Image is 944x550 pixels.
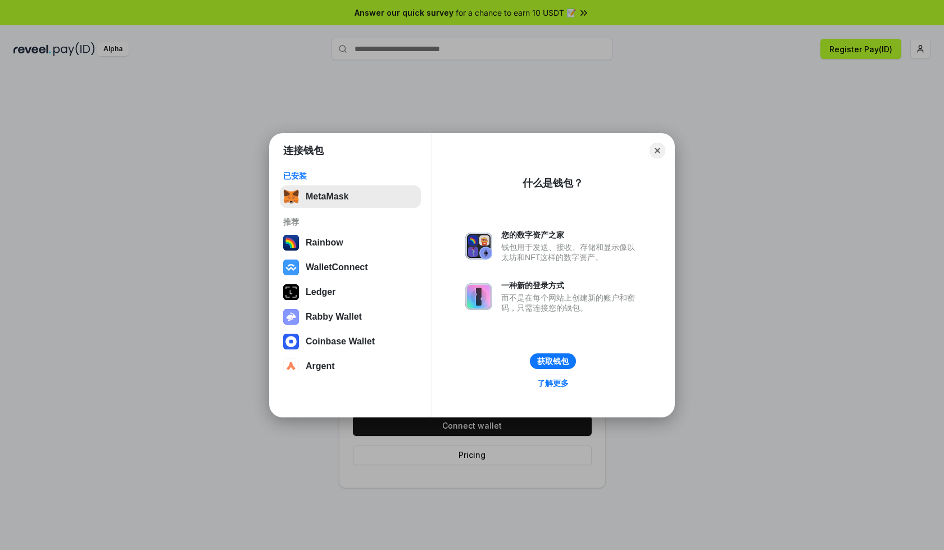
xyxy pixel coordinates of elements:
[283,217,417,227] div: 推荐
[283,171,417,181] div: 已安装
[306,361,335,371] div: Argent
[501,293,641,313] div: 而不是在每个网站上创建新的账户和密码，只需连接您的钱包。
[280,231,421,254] button: Rainbow
[650,143,665,158] button: Close
[530,353,576,369] button: 获取钱包
[465,283,492,310] img: svg+xml,%3Csvg%20xmlns%3D%22http%3A%2F%2Fwww.w3.org%2F2000%2Fsvg%22%20fill%3D%22none%22%20viewBox...
[280,330,421,353] button: Coinbase Wallet
[283,189,299,204] img: svg+xml,%3Csvg%20fill%3D%22none%22%20height%3D%2233%22%20viewBox%3D%220%200%2035%2033%22%20width%...
[306,262,368,272] div: WalletConnect
[280,355,421,378] button: Argent
[501,280,641,290] div: 一种新的登录方式
[306,312,362,322] div: Rabby Wallet
[501,242,641,262] div: 钱包用于发送、接收、存储和显示像以太坊和NFT这样的数字资产。
[537,356,569,366] div: 获取钱包
[283,334,299,349] img: svg+xml,%3Csvg%20width%3D%2228%22%20height%3D%2228%22%20viewBox%3D%220%200%2028%2028%22%20fill%3D...
[306,238,343,248] div: Rainbow
[283,144,324,157] h1: 连接钱包
[283,309,299,325] img: svg+xml,%3Csvg%20xmlns%3D%22http%3A%2F%2Fwww.w3.org%2F2000%2Fsvg%22%20fill%3D%22none%22%20viewBox...
[280,281,421,303] button: Ledger
[280,185,421,208] button: MetaMask
[280,306,421,328] button: Rabby Wallet
[306,192,348,202] div: MetaMask
[306,337,375,347] div: Coinbase Wallet
[530,376,575,390] a: 了解更多
[283,235,299,251] img: svg+xml,%3Csvg%20width%3D%22120%22%20height%3D%22120%22%20viewBox%3D%220%200%20120%20120%22%20fil...
[283,358,299,374] img: svg+xml,%3Csvg%20width%3D%2228%22%20height%3D%2228%22%20viewBox%3D%220%200%2028%2028%22%20fill%3D...
[280,256,421,279] button: WalletConnect
[283,260,299,275] img: svg+xml,%3Csvg%20width%3D%2228%22%20height%3D%2228%22%20viewBox%3D%220%200%2028%2028%22%20fill%3D...
[523,176,583,190] div: 什么是钱包？
[283,284,299,300] img: svg+xml,%3Csvg%20xmlns%3D%22http%3A%2F%2Fwww.w3.org%2F2000%2Fsvg%22%20width%3D%2228%22%20height%3...
[465,233,492,260] img: svg+xml,%3Csvg%20xmlns%3D%22http%3A%2F%2Fwww.w3.org%2F2000%2Fsvg%22%20fill%3D%22none%22%20viewBox...
[501,230,641,240] div: 您的数字资产之家
[537,378,569,388] div: 了解更多
[306,287,335,297] div: Ledger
